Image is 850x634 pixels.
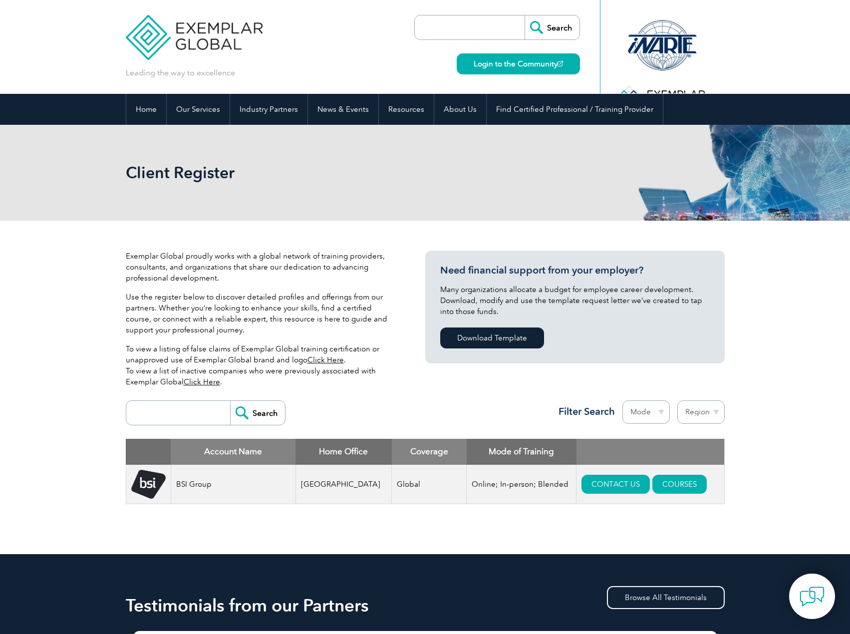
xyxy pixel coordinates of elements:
[392,465,467,504] td: Global
[800,584,825,609] img: contact-chat.png
[392,439,467,465] th: Coverage: activate to sort column ascending
[295,465,392,504] td: [GEOGRAPHIC_DATA]
[434,94,486,125] a: About Us
[581,475,650,494] a: CONTACT US
[525,15,579,39] input: Search
[576,439,724,465] th: : activate to sort column ascending
[230,94,307,125] a: Industry Partners
[553,405,615,418] h3: Filter Search
[307,355,344,364] a: Click Here
[126,598,725,614] h2: Testimonials from our Partners
[467,465,576,504] td: Online; In-person; Blended
[440,327,544,348] a: Download Template
[184,377,220,386] a: Click Here
[558,61,563,66] img: open_square.png
[295,439,392,465] th: Home Office: activate to sort column ascending
[440,284,710,317] p: Many organizations allocate a budget for employee career development. Download, modify and use th...
[308,94,378,125] a: News & Events
[379,94,434,125] a: Resources
[126,94,166,125] a: Home
[467,439,576,465] th: Mode of Training: activate to sort column ascending
[457,53,580,74] a: Login to the Community
[126,292,395,335] p: Use the register below to discover detailed profiles and offerings from our partners. Whether you...
[131,470,166,499] img: 5f72c78c-dabc-ea11-a814-000d3a79823d-logo.png
[126,67,235,78] p: Leading the way to excellence
[652,475,707,494] a: COURSES
[607,586,725,609] a: Browse All Testimonials
[171,439,295,465] th: Account Name: activate to sort column descending
[126,251,395,284] p: Exemplar Global proudly works with a global network of training providers, consultants, and organ...
[126,343,395,387] p: To view a listing of false claims of Exemplar Global training certification or unapproved use of ...
[440,264,710,277] h3: Need financial support from your employer?
[126,165,545,181] h2: Client Register
[487,94,663,125] a: Find Certified Professional / Training Provider
[171,465,295,504] td: BSI Group
[230,401,285,425] input: Search
[167,94,230,125] a: Our Services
